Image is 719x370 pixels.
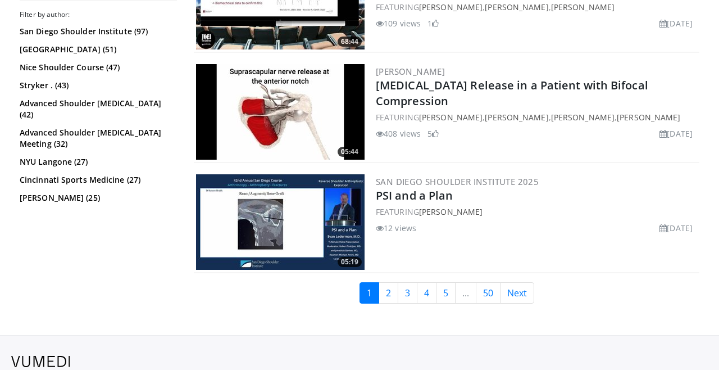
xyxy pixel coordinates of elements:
[20,174,174,186] a: Cincinnati Sports Medicine (27)
[476,282,500,304] a: 50
[20,62,174,73] a: Nice Shoulder Course (47)
[20,10,177,19] h3: Filter by author:
[427,128,439,139] li: 5
[376,78,648,109] a: [MEDICAL_DATA] Release in a Patient with Bifocal Compression
[659,222,693,234] li: [DATE]
[194,282,699,304] nav: Search results pages
[196,174,365,270] img: e6fd80fe-f1d7-4b57-beda-e80082b24847.300x170_q85_crop-smart_upscale.jpg
[379,282,398,304] a: 2
[551,2,615,12] a: [PERSON_NAME]
[196,64,365,160] img: 094f37a5-05df-4761-9048-36edf33befc1.300x170_q85_crop-smart_upscale.jpg
[376,111,697,123] div: FEATURING , , ,
[659,17,693,29] li: [DATE]
[436,282,456,304] a: 5
[376,17,421,29] li: 109 views
[359,282,379,304] a: 1
[551,112,615,123] a: [PERSON_NAME]
[485,112,548,123] a: [PERSON_NAME]
[338,37,362,47] span: 68:44
[419,2,483,12] a: [PERSON_NAME]
[500,282,534,304] a: Next
[338,147,362,157] span: 05:44
[485,2,548,12] a: [PERSON_NAME]
[20,156,174,168] a: NYU Langone (27)
[427,17,439,29] li: 1
[20,26,174,37] a: San Diego Shoulder Institute (97)
[376,128,421,139] li: 408 views
[659,128,693,139] li: [DATE]
[376,1,697,13] div: FEATURING , ,
[376,222,416,234] li: 12 views
[20,44,174,55] a: [GEOGRAPHIC_DATA] (51)
[20,192,174,204] a: [PERSON_NAME] (25)
[617,112,680,123] a: [PERSON_NAME]
[419,112,483,123] a: [PERSON_NAME]
[376,188,453,203] a: PSI and a Plan
[11,356,70,367] img: VuMedi Logo
[398,282,417,304] a: 3
[417,282,436,304] a: 4
[20,80,174,91] a: Stryker . (43)
[376,206,697,218] div: FEATURING
[376,176,539,187] a: San Diego Shoulder Institute 2025
[419,206,483,217] a: [PERSON_NAME]
[20,127,174,150] a: Advanced Shoulder [MEDICAL_DATA] Meeting (32)
[338,257,362,267] span: 05:19
[20,98,174,120] a: Advanced Shoulder [MEDICAL_DATA] (42)
[196,174,365,270] a: 05:19
[376,66,445,77] a: [PERSON_NAME]
[196,64,365,160] a: 05:44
